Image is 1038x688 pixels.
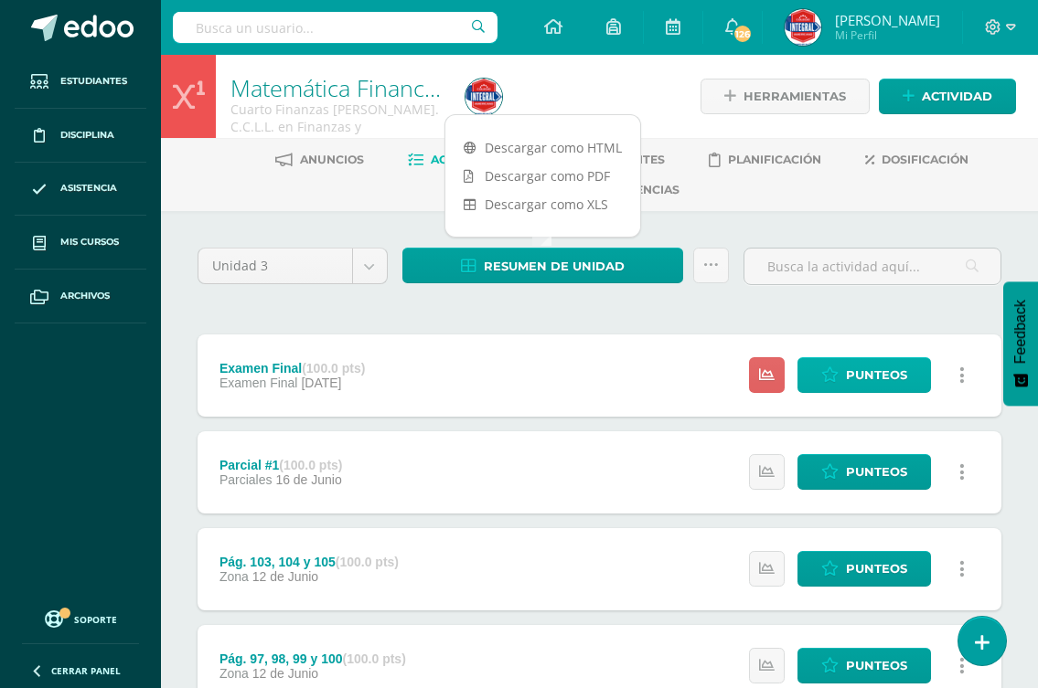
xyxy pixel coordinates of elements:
img: 4f31a2885d46dd5586c8613095004816.png [785,9,821,46]
span: [PERSON_NAME] [835,11,940,29]
div: Examen Final [219,361,366,376]
div: Pág. 97, 98, 99 y 100 [219,651,406,666]
span: Punteos [846,649,907,683]
span: Mis cursos [60,235,119,249]
a: Disciplina [15,109,146,163]
strong: (100.0 pts) [343,651,406,666]
a: Estudiantes [15,55,146,109]
span: Cerrar panel [51,664,121,677]
span: Mi Perfil [835,27,940,43]
a: Resumen de unidad [402,248,683,283]
a: Matemática Financiera [230,72,464,103]
span: Feedback [1012,300,1029,364]
div: Parcial #1 [219,458,343,472]
a: Asistencia [15,163,146,217]
button: Feedback - Mostrar encuesta [1003,281,1038,406]
a: Planificación [709,145,821,175]
a: Punteos [797,454,931,490]
span: Estudiantes [60,74,127,89]
span: Parciales [219,472,273,487]
span: Zona [219,569,249,584]
span: Archivos [60,289,110,303]
a: Punteos [797,551,931,587]
span: Asistencia [60,181,117,196]
strong: (100.0 pts) [279,458,342,472]
a: Actividades [408,145,511,175]
a: Herramientas [701,79,870,114]
a: Punteos [797,357,931,393]
span: Soporte [74,613,117,626]
span: Punteos [846,358,907,392]
span: Punteos [846,552,907,586]
span: Anuncios [300,153,364,166]
strong: (100.0 pts) [336,555,399,569]
a: Archivos [15,270,146,323]
span: Zona [219,666,249,681]
span: 16 de Junio [275,472,341,487]
a: Descargar como XLS [445,190,640,218]
a: Actividad [879,79,1016,114]
span: Resumen de unidad [484,249,625,283]
a: Soporte [22,606,139,630]
input: Busca un usuario... [173,12,498,43]
span: Planificación [728,153,821,166]
img: 4f31a2885d46dd5586c8613095004816.png [465,79,502,115]
span: 12 de Junio [252,569,318,584]
a: Punteos [797,648,931,683]
a: Dosificación [865,145,968,175]
span: Punteos [846,455,907,489]
span: Dosificación [882,153,968,166]
span: Disciplina [60,128,114,143]
a: Anuncios [275,145,364,175]
span: Herramientas [744,79,846,113]
span: Unidad 3 [212,249,338,283]
a: Descargar como HTML [445,133,640,162]
div: Pág. 103, 104 y 105 [219,555,399,569]
h1: Matemática Financiera [230,75,444,101]
span: [DATE] [301,376,341,390]
span: Actividad [922,79,992,113]
a: Unidad 3 [198,249,387,283]
div: Cuarto Finanzas Bach. C.C.L.L. en Finanzas y Administración 'A' [230,101,444,153]
span: Actividades [431,153,511,166]
span: 126 [733,24,753,44]
a: Mis cursos [15,216,146,270]
span: 12 de Junio [252,666,318,681]
a: Descargar como PDF [445,162,640,190]
span: Examen Final [219,376,298,390]
strong: (100.0 pts) [302,361,365,376]
input: Busca la actividad aquí... [744,249,1001,284]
